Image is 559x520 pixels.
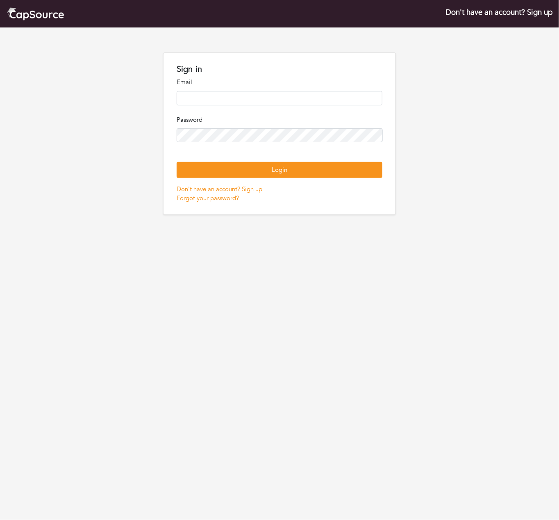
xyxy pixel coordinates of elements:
p: Password [177,115,382,125]
img: cap_logo.png [7,7,64,21]
p: Email [177,78,382,87]
a: Don't have an account? Sign up [177,185,262,193]
a: Don't have an account? Sign up [445,7,552,18]
button: Login [177,162,382,178]
h1: Sign in [177,64,382,74]
a: Forgot your password? [177,194,239,202]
